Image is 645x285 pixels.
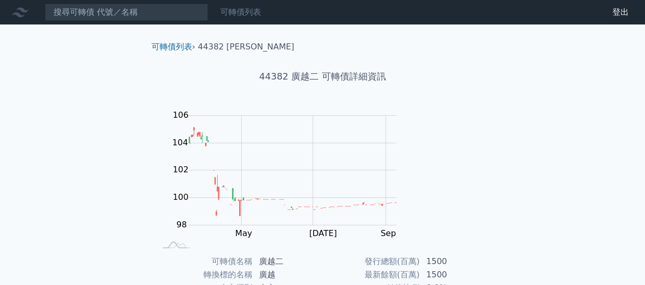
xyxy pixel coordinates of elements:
[176,220,187,229] tspan: 98
[173,165,189,174] tspan: 102
[151,41,195,53] li: ›
[156,268,253,281] td: 轉換標的名稱
[220,7,261,17] a: 可轉債列表
[253,255,323,268] td: 廣越二
[309,228,337,238] tspan: [DATE]
[323,268,420,281] td: 最新餘額(百萬)
[253,268,323,281] td: 廣越
[380,228,396,238] tspan: Sep
[167,110,411,239] g: Chart
[420,268,490,281] td: 1500
[198,41,294,53] li: 44382 [PERSON_NAME]
[173,110,189,120] tspan: 106
[594,236,645,285] div: 聊天小工具
[420,255,490,268] td: 1500
[45,4,208,21] input: 搜尋可轉債 代號／名稱
[594,236,645,285] iframe: Chat Widget
[173,192,189,202] tspan: 100
[172,137,188,147] tspan: 104
[235,228,252,238] tspan: May
[604,4,637,20] a: 登出
[151,42,192,51] a: 可轉債列表
[323,255,420,268] td: 發行總額(百萬)
[143,69,502,84] h1: 44382 廣越二 可轉債詳細資訊
[156,255,253,268] td: 可轉債名稱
